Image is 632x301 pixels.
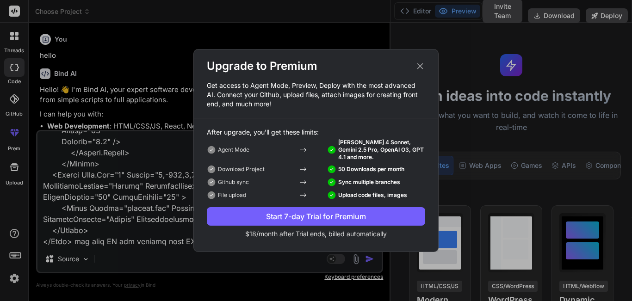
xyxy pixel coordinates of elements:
p: After upgrade, you'll get these limits: [207,128,425,137]
p: Get access to Agent Mode, Preview, Deploy with the most advanced AI. Connect your Github, upload ... [194,81,438,109]
p: Sync multiple branches [338,178,400,186]
p: $18/month after Trial ends, billed automatically [207,229,425,239]
h2: Upgrade to Premium [207,59,317,74]
p: 50 Downloads per month [338,166,404,173]
p: [PERSON_NAME] 4 Sonnet, Gemini 2.5 Pro, OpenAI O3, GPT 4.1 and more. [338,139,425,161]
button: Start 7-day Trial for Premium [207,207,425,226]
p: Upload code files, images [338,191,407,199]
p: File upload [218,191,246,199]
p: Agent Mode [218,146,249,154]
p: Github sync [218,178,249,186]
div: Start 7-day Trial for Premium [207,211,425,222]
p: Download Project [218,166,265,173]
